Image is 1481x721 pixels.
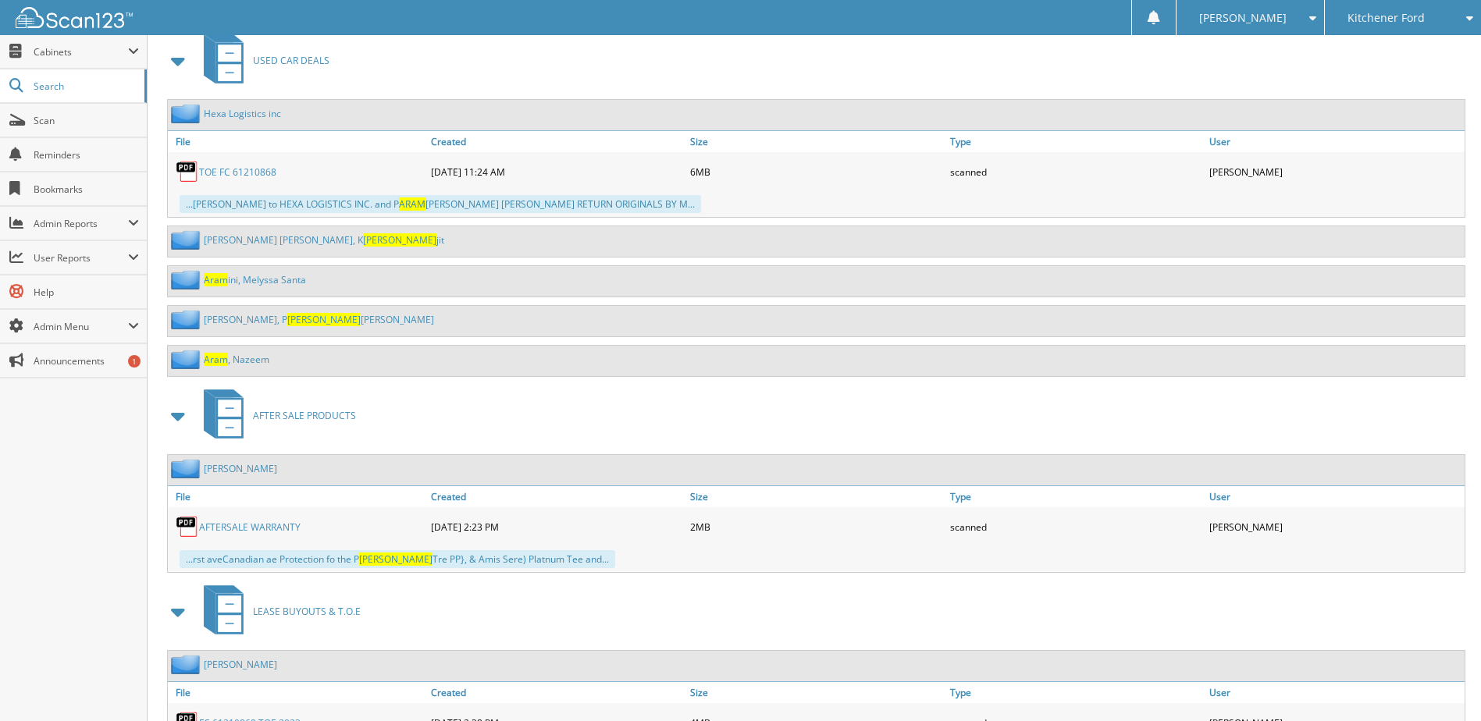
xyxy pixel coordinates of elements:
[399,197,425,211] span: ARAM
[686,156,945,187] div: 6MB
[180,550,615,568] div: ...rst aveCanadian ae Protection fo the P Tre PP}, & Amis Sere) Platnum Tee and...
[168,486,427,507] a: File
[946,682,1205,703] a: Type
[171,230,204,250] img: folder2.png
[427,682,686,703] a: Created
[16,7,133,28] img: scan123-logo-white.svg
[204,273,228,286] span: Aram
[427,156,686,187] div: [DATE] 11:24 AM
[176,160,199,183] img: PDF.png
[1205,131,1465,152] a: User
[1199,13,1287,23] span: [PERSON_NAME]
[34,320,128,333] span: Admin Menu
[204,107,281,120] a: Hexa Logistics inc
[1347,13,1425,23] span: Kitchener Ford
[686,511,945,542] div: 2MB
[171,270,204,289] img: folder2.png
[1205,486,1465,507] a: User
[171,104,204,123] img: folder2.png
[1205,682,1465,703] a: User
[34,217,128,230] span: Admin Reports
[34,114,139,127] span: Scan
[171,310,204,329] img: folder2.png
[34,286,139,299] span: Help
[946,156,1205,187] div: scanned
[1205,156,1465,187] div: [PERSON_NAME]
[176,515,199,538] img: PDF.png
[180,195,701,213] div: ...[PERSON_NAME] to HEXA LOGISTICS INC. and P [PERSON_NAME] [PERSON_NAME] RETURN ORIGINALS BY M...
[204,273,306,286] a: Aramini, Melyssa Santa
[204,462,277,475] a: [PERSON_NAME]
[253,605,361,618] span: LEASE BUYOUTS & T.O.E
[359,552,433,566] span: [PERSON_NAME]
[194,581,361,642] a: LEASE BUYOUTS & T.O.E
[34,183,139,196] span: Bookmarks
[686,131,945,152] a: Size
[171,459,204,478] img: folder2.png
[34,354,139,368] span: Announcements
[199,165,276,179] a: TOE FC 61210868
[168,682,427,703] a: File
[204,658,277,671] a: [PERSON_NAME]
[34,251,128,265] span: User Reports
[34,80,137,93] span: Search
[427,511,686,542] div: [DATE] 2:23 PM
[363,233,436,247] span: [PERSON_NAME]
[194,385,356,446] a: AFTER SALE PRODUCTS
[1403,646,1481,721] iframe: Chat Widget
[128,355,141,368] div: 1
[1205,511,1465,542] div: [PERSON_NAME]
[253,54,329,67] span: USED CAR DEALS
[34,45,128,59] span: Cabinets
[194,30,329,91] a: USED CAR DEALS
[171,350,204,369] img: folder2.png
[168,131,427,152] a: File
[34,148,139,162] span: Reminders
[427,486,686,507] a: Created
[204,353,228,366] span: Aram
[204,353,269,366] a: Aram, Nazeem
[686,682,945,703] a: Size
[171,655,204,674] img: folder2.png
[199,520,301,534] a: AFTERSALE WARRANTY
[686,486,945,507] a: Size
[427,131,686,152] a: Created
[287,313,361,326] span: [PERSON_NAME]
[946,131,1205,152] a: Type
[253,409,356,422] span: AFTER SALE PRODUCTS
[204,233,444,247] a: [PERSON_NAME] [PERSON_NAME], K[PERSON_NAME]jit
[204,313,434,326] a: [PERSON_NAME], P[PERSON_NAME][PERSON_NAME]
[946,486,1205,507] a: Type
[946,511,1205,542] div: scanned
